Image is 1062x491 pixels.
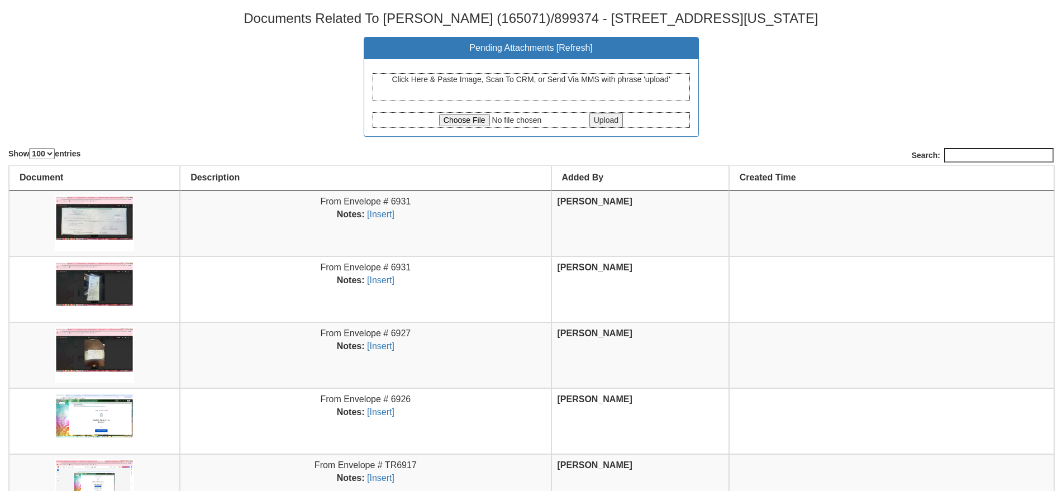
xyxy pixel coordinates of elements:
[367,341,394,351] a: [Insert]
[186,393,545,419] center: From Envelope # 6926
[337,341,365,351] b: Notes:
[367,275,394,285] a: [Insert]
[367,407,394,417] a: [Insert]
[9,166,180,190] th: Document
[55,261,134,317] img: uid(227)-a176e84f-f4ed-60ce-e561-cd132f620794.jpg
[912,148,1054,163] label: Search:
[551,388,729,454] th: [PERSON_NAME]
[337,407,365,417] b: Notes:
[186,459,545,485] center: From Envelope # TR6917
[8,148,80,159] label: Show entries
[8,11,1054,26] h3: Documents Related To [PERSON_NAME] (165071)/899374 - [STREET_ADDRESS][US_STATE]
[337,275,365,285] b: Notes:
[186,196,545,221] center: From Envelope # 6931
[551,190,729,256] th: [PERSON_NAME]
[559,43,590,53] a: Refresh
[55,327,134,383] img: uid(227)-53065c42-27c7-3bf7-8f98-8103d66417d8.jpg
[589,113,623,127] input: Upload
[55,196,134,251] img: uid(227)-0a0fa9d6-6f95-f4b5-90d9-d16ce6c7637f.jpg
[29,148,55,159] select: Showentries
[367,209,394,219] a: [Insert]
[373,73,690,101] div: Click Here & Paste Image, Scan To CRM, or Send Via MMS with phrase 'upload'
[337,209,365,219] b: Notes:
[55,393,134,449] img: uid(227)-8f63f8b4-4372-0fa0-f43e-0bacc7c65c13.jpg
[551,166,729,190] th: Added By
[186,327,545,353] center: From Envelope # 6927
[373,43,690,53] h3: Pending Attachments [ ]
[551,322,729,388] th: [PERSON_NAME]
[551,256,729,322] th: [PERSON_NAME]
[186,261,545,287] center: From Envelope # 6931
[944,148,1054,163] input: Search:
[180,166,551,190] th: Description
[337,473,365,483] b: Notes:
[367,473,394,483] a: [Insert]
[729,166,1054,190] th: Created Time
